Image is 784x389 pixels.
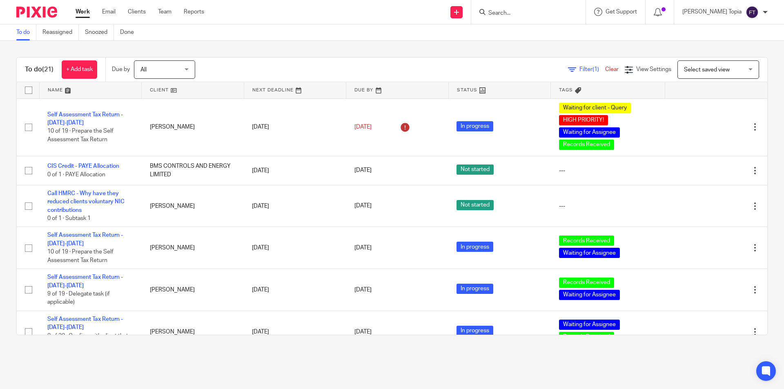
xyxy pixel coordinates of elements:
span: Records Received [559,140,614,150]
a: Clients [128,8,146,16]
img: Pixie [16,7,57,18]
span: (1) [592,67,599,72]
a: CIS Credit - PAYE Allocation [47,163,119,169]
span: (21) [42,66,53,73]
span: In progress [457,284,493,294]
span: Not started [457,200,494,210]
a: Self Assessment Tax Return - [DATE]-[DATE] [47,112,123,126]
span: 10 of 19 · Prepare the Self Assessment Tax Return [47,129,114,143]
span: [DATE] [354,287,372,293]
a: + Add task [62,60,97,79]
span: [DATE] [354,124,372,130]
td: [PERSON_NAME] [142,185,244,227]
a: Self Assessment Tax Return - [DATE]-[DATE] [47,274,123,288]
img: svg%3E [746,6,759,19]
span: Records Received [559,236,614,246]
span: 0 of 1 · Subtask 1 [47,216,91,221]
td: [DATE] [244,227,346,269]
a: Done [120,24,140,40]
span: View Settings [636,67,671,72]
td: [DATE] [244,311,346,353]
td: [PERSON_NAME] [142,269,244,311]
span: In progress [457,121,493,131]
span: Get Support [606,9,637,15]
td: [DATE] [244,185,346,227]
td: [PERSON_NAME] [142,311,244,353]
p: [PERSON_NAME] Topia [682,8,742,16]
span: Waiting for Assignee [559,290,620,300]
a: Self Assessment Tax Return - [DATE]-[DATE] [47,232,123,246]
p: Due by [112,65,130,73]
span: 8 of 20 · Confirm with client that all information has been received [47,333,131,347]
span: Not started [457,164,494,175]
span: [DATE] [354,245,372,251]
span: Select saved view [684,67,730,73]
span: [DATE] [354,168,372,173]
td: [PERSON_NAME] [142,227,244,269]
td: [PERSON_NAME] [142,98,244,156]
a: Reassigned [42,24,79,40]
a: Call HMRC - Why have they reduced clients voluntary NIC contributions [47,191,125,213]
span: Waiting for Assignee [559,248,620,258]
a: To do [16,24,36,40]
a: Email [102,8,116,16]
a: Reports [184,8,204,16]
td: [DATE] [244,156,346,185]
a: Snoozed [85,24,114,40]
a: Clear [605,67,619,72]
span: 0 of 1 · PAYE Allocation [47,172,105,178]
span: In progress [457,242,493,252]
span: [DATE] [354,203,372,209]
div: --- [559,202,657,210]
span: Filter [579,67,605,72]
span: [DATE] [354,329,372,335]
span: HIGH PRIORITY! [559,115,608,125]
input: Search [488,10,561,17]
span: 9 of 19 · Delegate task (if applicable) [47,291,110,305]
h1: To do [25,65,53,74]
span: Waiting for client - Query [559,103,631,113]
a: Self Assessment Tax Return - [DATE]-[DATE] [47,316,123,330]
td: [DATE] [244,98,346,156]
span: 10 of 19 · Prepare the Self Assessment Tax Return [47,249,114,263]
td: BMS CONTROLS AND ENERGY LIMITED [142,156,244,185]
span: Records Received [559,332,614,342]
a: Work [76,8,90,16]
td: [DATE] [244,269,346,311]
span: All [140,67,147,73]
div: --- [559,167,657,175]
span: Tags [559,88,573,92]
span: Waiting for Assignee [559,127,620,138]
span: Records Received [559,278,614,288]
span: In progress [457,326,493,336]
span: Waiting for Assignee [559,320,620,330]
a: Team [158,8,171,16]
